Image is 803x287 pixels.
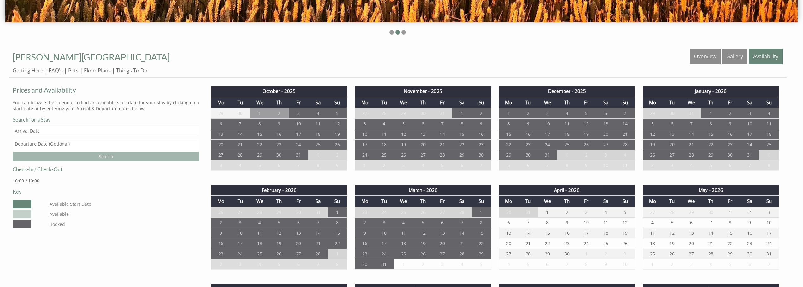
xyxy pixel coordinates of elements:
[472,207,491,218] td: 1
[690,49,721,64] a: Overview
[355,207,375,218] td: 23
[13,117,199,123] h3: Search for a Stay
[662,97,682,108] th: Tu
[452,129,472,139] td: 15
[472,217,491,228] td: 8
[452,196,472,207] th: Sa
[13,166,199,172] h3: Check-In / Check-Out
[413,118,433,129] td: 6
[328,150,347,160] td: 2
[308,139,328,150] td: 25
[538,118,557,129] td: 10
[394,139,413,150] td: 19
[499,139,518,150] td: 22
[499,97,518,108] th: Mo
[616,129,635,139] td: 21
[211,217,231,228] td: 2
[518,207,538,218] td: 31
[662,150,682,160] td: 27
[499,207,518,218] td: 30
[518,118,538,129] td: 9
[452,217,472,228] td: 7
[308,207,328,218] td: 31
[375,207,394,218] td: 24
[499,118,518,129] td: 8
[643,150,662,160] td: 26
[328,160,347,170] td: 9
[211,118,231,129] td: 6
[662,160,682,170] td: 3
[269,108,289,119] td: 2
[557,108,577,119] td: 4
[682,108,701,119] td: 31
[596,207,616,218] td: 4
[662,118,682,129] td: 6
[250,139,269,150] td: 22
[759,196,779,207] th: Su
[643,196,662,207] th: Mo
[518,160,538,170] td: 6
[328,207,347,218] td: 1
[211,150,231,160] td: 27
[328,129,347,139] td: 19
[472,150,491,160] td: 30
[211,97,231,108] th: Mo
[538,129,557,139] td: 17
[375,139,394,150] td: 18
[328,108,347,119] td: 5
[538,196,557,207] th: We
[740,97,759,108] th: Sa
[250,150,269,160] td: 29
[557,217,577,228] td: 9
[413,196,433,207] th: Th
[328,196,347,207] th: Su
[289,160,308,170] td: 7
[596,129,616,139] td: 20
[596,150,616,160] td: 3
[13,178,199,184] p: 16:00 / 10:00
[308,217,328,228] td: 7
[518,150,538,160] td: 30
[289,196,308,207] th: Fr
[433,207,452,218] td: 27
[577,139,596,150] td: 26
[472,160,491,170] td: 7
[759,150,779,160] td: 1
[375,196,394,207] th: Tu
[269,196,289,207] th: Th
[308,196,328,207] th: Sa
[616,108,635,119] td: 7
[413,207,433,218] td: 26
[538,217,557,228] td: 8
[452,108,472,119] td: 1
[472,97,491,108] th: Su
[211,108,231,119] td: 29
[557,196,577,207] th: Th
[269,217,289,228] td: 5
[250,196,269,207] th: We
[662,129,682,139] td: 13
[13,52,170,62] a: [PERSON_NAME][GEOGRAPHIC_DATA]
[394,207,413,218] td: 25
[375,108,394,119] td: 28
[230,150,250,160] td: 28
[289,97,308,108] th: Fr
[230,207,250,218] td: 27
[557,97,577,108] th: Th
[643,207,662,218] td: 27
[518,139,538,150] td: 23
[721,160,740,170] td: 6
[538,108,557,119] td: 3
[116,67,147,74] a: Things To Do
[596,160,616,170] td: 10
[211,196,231,207] th: Mo
[433,108,452,119] td: 31
[577,160,596,170] td: 9
[355,129,375,139] td: 10
[394,160,413,170] td: 3
[721,150,740,160] td: 30
[499,108,518,119] td: 1
[701,196,721,207] th: Th
[643,129,662,139] td: 12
